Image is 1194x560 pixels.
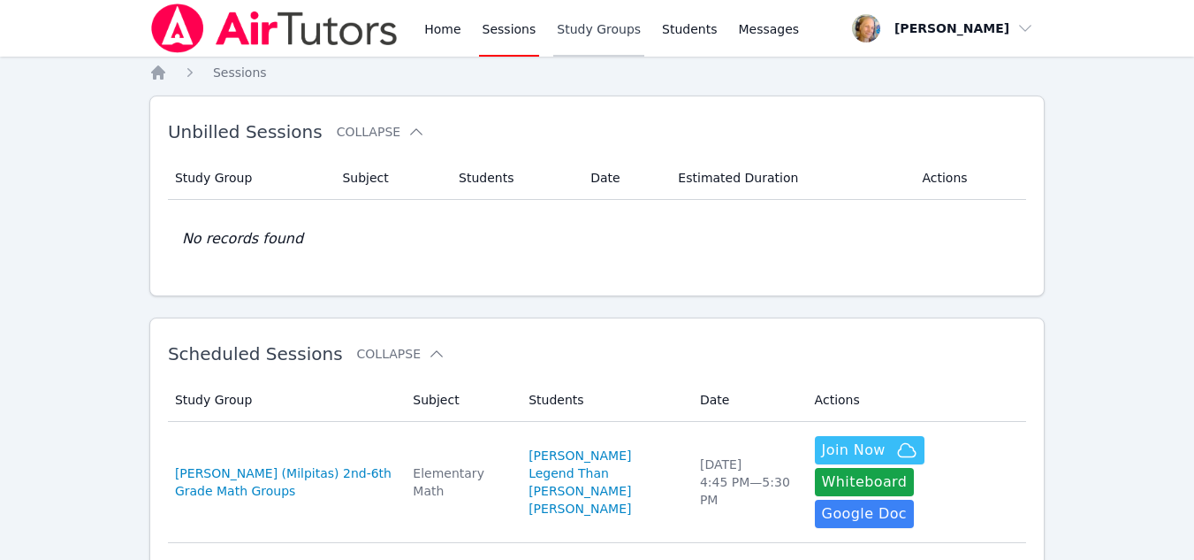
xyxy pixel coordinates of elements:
th: Date [689,379,804,422]
th: Estimated Duration [667,157,911,200]
tr: [PERSON_NAME] (Milpitas) 2nd-6th Grade Math GroupsElementary Math[PERSON_NAME]Legend Than[PERSON_... [168,422,1026,543]
div: Elementary Math [413,464,507,500]
th: Study Group [168,379,402,422]
nav: Breadcrumb [149,64,1045,81]
span: Join Now [822,440,886,461]
button: Whiteboard [815,468,915,496]
a: [PERSON_NAME] (Milpitas) 2nd-6th Grade Math Groups [175,464,392,500]
th: Subject [331,157,448,200]
a: Legend Than [529,464,609,482]
a: Sessions [213,64,267,81]
img: Air Tutors [149,4,399,53]
th: Students [518,379,689,422]
span: Messages [739,20,800,38]
span: Scheduled Sessions [168,343,343,364]
th: Students [448,157,580,200]
th: Date [580,157,667,200]
button: Collapse [357,345,445,363]
span: Sessions [213,65,267,80]
div: [DATE] 4:45 PM — 5:30 PM [700,456,794,509]
th: Study Group [168,157,332,200]
th: Subject [402,379,518,422]
button: Collapse [337,123,425,141]
td: No records found [168,200,1026,278]
span: Unbilled Sessions [168,121,323,142]
a: [PERSON_NAME] [529,447,631,464]
th: Actions [911,157,1026,200]
a: Google Doc [815,500,914,528]
th: Actions [804,379,1027,422]
a: [PERSON_NAME] [PERSON_NAME] [529,482,679,518]
button: Join Now [815,436,924,464]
